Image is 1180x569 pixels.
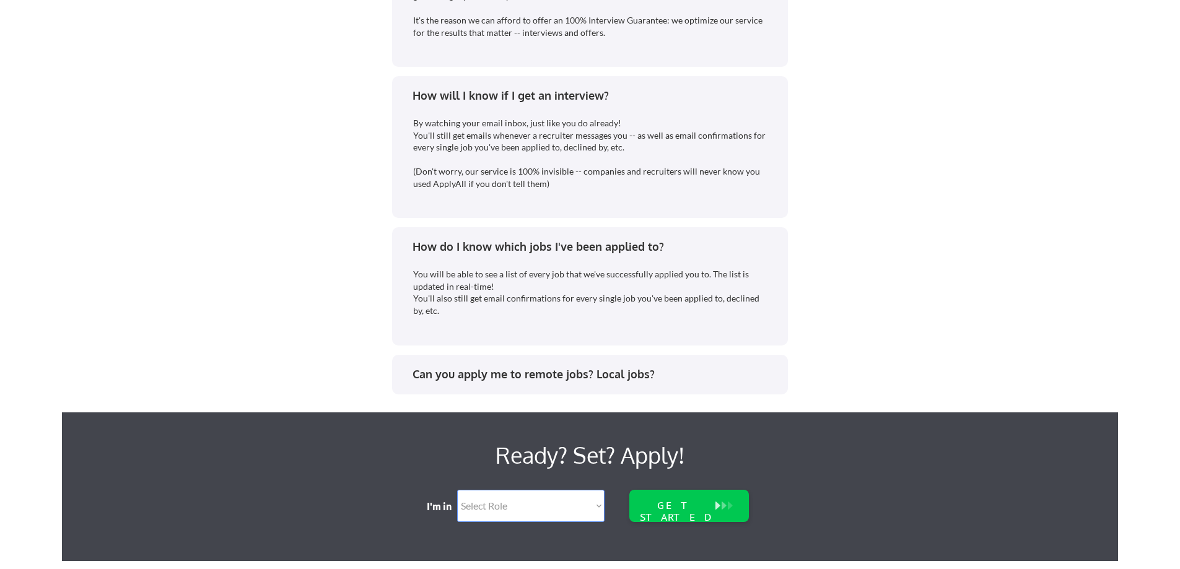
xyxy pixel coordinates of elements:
[413,239,776,254] div: How do I know which jobs I've been applied to?
[413,117,769,190] div: By watching your email inbox, just like you do already! You'll still get emails whenever a recrui...
[637,500,717,523] div: GET STARTED
[413,268,769,316] div: You will be able to see a list of every job that we've successfully applied you to. The list is u...
[235,437,945,473] div: Ready? Set? Apply!
[413,88,776,103] div: How will I know if I get an interview?
[427,500,460,513] div: I'm in
[413,367,776,382] div: Can you apply me to remote jobs? Local jobs?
